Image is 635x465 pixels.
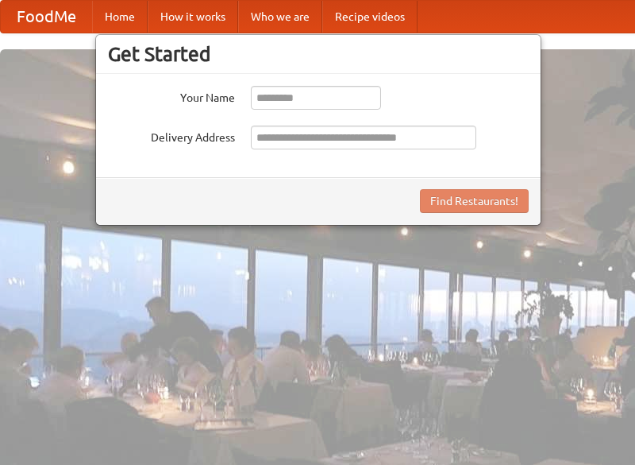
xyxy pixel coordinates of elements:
a: Home [92,1,148,33]
a: FoodMe [1,1,92,33]
h3: Get Started [108,42,529,66]
button: Find Restaurants! [420,189,529,213]
label: Your Name [108,86,235,106]
a: How it works [148,1,238,33]
a: Recipe videos [322,1,418,33]
a: Who we are [238,1,322,33]
label: Delivery Address [108,126,235,145]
